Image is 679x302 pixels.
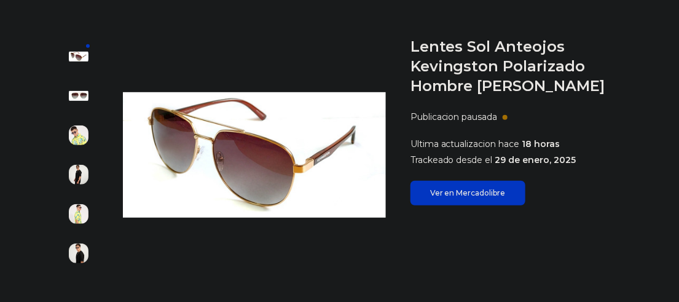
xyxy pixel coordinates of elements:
[69,86,88,106] img: Lentes Sol Anteojos Kevingston Polarizado Hombre Kvn Vincent
[495,154,576,165] span: 29 de enero, 2025
[410,37,620,96] h1: Lentes Sol Anteojos Kevingston Polarizado Hombre [PERSON_NAME]
[410,111,498,123] p: Publicacion pausada
[69,204,88,224] img: Lentes Sol Anteojos Kevingston Polarizado Hombre Kvn Vincent
[69,125,88,145] img: Lentes Sol Anteojos Kevingston Polarizado Hombre Kvn Vincent
[69,47,88,66] img: Lentes Sol Anteojos Kevingston Polarizado Hombre Kvn Vincent
[69,244,88,263] img: Lentes Sol Anteojos Kevingston Polarizado Hombre Kvn Vincent
[410,181,525,205] a: Ver en Mercadolibre
[69,165,88,185] img: Lentes Sol Anteojos Kevingston Polarizado Hombre Kvn Vincent
[522,138,560,149] span: 18 horas
[410,154,493,165] span: Trackeado desde el
[410,138,520,149] span: Ultima actualizacion hace
[123,37,386,273] img: Lentes Sol Anteojos Kevingston Polarizado Hombre Kvn Vincent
